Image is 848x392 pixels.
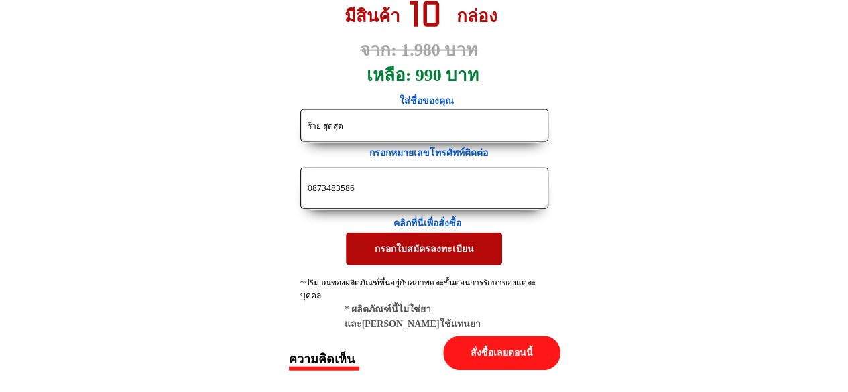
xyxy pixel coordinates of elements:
[360,36,506,64] h3: จาก: 1.980 บาท
[345,302,524,332] div: * ผลิตภัณฑ์นี้ไม่ใช่ยาและ[PERSON_NAME]ใช้แทนยา
[304,168,544,208] input: เบอร์โทรศัพท์
[345,3,513,31] h3: มีสินค้า กล่อง
[346,233,503,265] p: กรอกใบสมัครลงทะเบียน
[289,349,423,369] h3: ความคิดเห็น
[369,146,503,161] h3: กรอกหมายเลขโทรศัพท์ติดต่อ
[304,110,544,141] input: ชื่อ-นามสกุล
[393,216,473,231] h3: คลิกที่นี่เพื่อสั่งซื้อ
[443,336,560,370] p: สั่งซื้อเลยตอนนี้
[400,96,454,106] span: ใส่ชื่อของคุณ
[300,277,549,316] div: *ปริมาณของผลิตภัณฑ์ขึ้นอยู่กับสภาพและขั้นตอนการรักษาของแต่ละบุคคล
[367,62,487,90] h3: เหลือ: 990 บาท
